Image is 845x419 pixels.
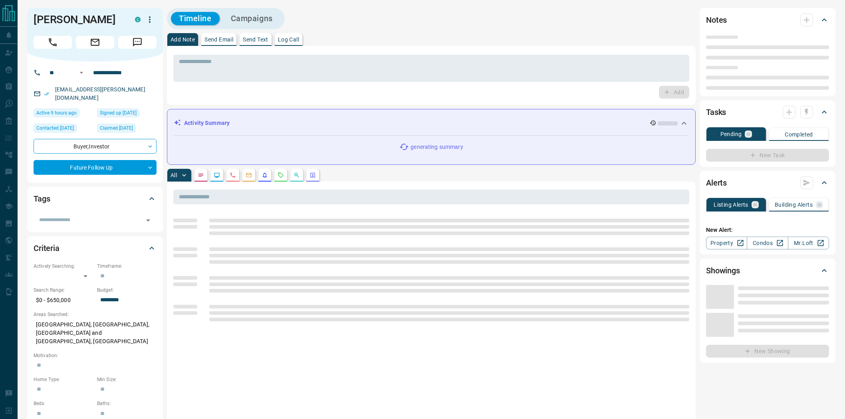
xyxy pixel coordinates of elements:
p: Activity Summary [184,119,230,127]
span: Call [34,36,72,49]
p: All [171,172,177,178]
svg: Listing Alerts [262,172,268,178]
p: Timeframe: [97,263,157,270]
h2: Notes [706,14,727,26]
p: generating summary [411,143,463,151]
svg: Agent Actions [309,172,316,178]
svg: Notes [198,172,204,178]
p: Building Alerts [775,202,813,208]
p: Baths: [97,400,157,407]
h1: [PERSON_NAME] [34,13,123,26]
svg: Opportunities [294,172,300,178]
p: Budget: [97,287,157,294]
p: $0 - $650,000 [34,294,93,307]
svg: Lead Browsing Activity [214,172,220,178]
p: Motivation: [34,352,157,359]
p: Min Size: [97,376,157,383]
p: Home Type: [34,376,93,383]
p: Log Call [278,37,299,42]
div: Tue Mar 22 2022 [97,124,157,135]
p: Add Note [171,37,195,42]
p: Actively Searching: [34,263,93,270]
button: Timeline [171,12,220,25]
span: Claimed [DATE] [100,124,133,132]
a: Mr.Loft [788,237,829,249]
h2: Criteria [34,242,60,255]
div: Alerts [706,173,829,192]
p: Send Email [204,37,233,42]
span: Active 9 hours ago [36,109,77,117]
div: Wed Aug 13 2025 [34,109,93,120]
h2: Tags [34,192,50,205]
div: Tasks [706,103,829,122]
div: Criteria [34,239,157,258]
button: Open [143,215,154,226]
p: Pending [720,131,742,137]
button: Campaigns [223,12,281,25]
svg: Calls [230,172,236,178]
div: Activity Summary [174,116,689,130]
h2: Alerts [706,176,727,189]
div: Tags [34,189,157,208]
a: Condos [747,237,788,249]
p: Send Text [243,37,268,42]
p: New Alert: [706,226,829,234]
svg: Email Verified [44,91,50,97]
h2: Tasks [706,106,726,119]
div: Future Follow Up [34,160,157,175]
span: Message [118,36,157,49]
div: Wed Jul 27 2016 [97,109,157,120]
svg: Requests [278,172,284,178]
p: Beds: [34,400,93,407]
div: Notes [706,10,829,30]
a: Property [706,237,747,249]
div: Showings [706,261,829,280]
svg: Emails [246,172,252,178]
p: [GEOGRAPHIC_DATA], [GEOGRAPHIC_DATA], [GEOGRAPHIC_DATA] and [GEOGRAPHIC_DATA], [GEOGRAPHIC_DATA] [34,318,157,348]
button: Open [77,68,86,77]
span: Contacted [DATE] [36,124,74,132]
span: Email [76,36,114,49]
h2: Showings [706,264,740,277]
p: Areas Searched: [34,311,157,318]
a: [EMAIL_ADDRESS][PERSON_NAME][DOMAIN_NAME] [55,86,145,101]
p: Search Range: [34,287,93,294]
span: Signed up [DATE] [100,109,137,117]
p: Listing Alerts [714,202,748,208]
div: Buyer , Investor [34,139,157,154]
div: Wed Dec 25 2024 [34,124,93,135]
div: condos.ca [135,17,141,22]
p: Completed [785,132,813,137]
